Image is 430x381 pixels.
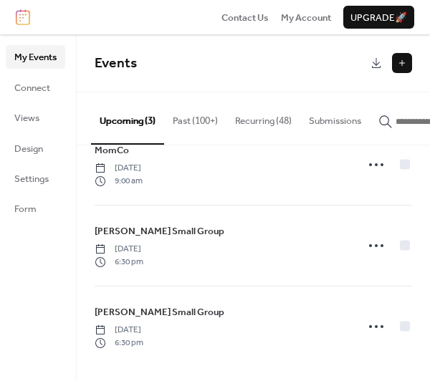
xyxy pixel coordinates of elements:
[95,337,143,349] span: 6:30 pm
[6,45,65,68] a: My Events
[14,81,50,95] span: Connect
[343,6,414,29] button: Upgrade🚀
[300,92,370,143] button: Submissions
[6,197,65,220] a: Form
[164,92,226,143] button: Past (100+)
[226,92,300,143] button: Recurring (48)
[14,202,37,216] span: Form
[95,223,224,239] a: [PERSON_NAME] Small Group
[95,224,224,238] span: [PERSON_NAME] Small Group
[14,172,49,186] span: Settings
[281,11,331,25] span: My Account
[95,162,143,175] span: [DATE]
[6,167,65,190] a: Settings
[95,175,143,188] span: 9:00 am
[95,304,224,320] a: [PERSON_NAME] Small Group
[281,10,331,24] a: My Account
[221,10,269,24] a: Contact Us
[6,76,65,99] a: Connect
[95,243,143,256] span: [DATE]
[14,50,57,64] span: My Events
[95,305,224,319] span: [PERSON_NAME] Small Group
[95,50,137,77] span: Events
[350,11,407,25] span: Upgrade 🚀
[221,11,269,25] span: Contact Us
[91,92,164,144] button: Upcoming (3)
[95,256,143,269] span: 6:30 pm
[6,137,65,160] a: Design
[14,142,43,156] span: Design
[16,9,30,25] img: logo
[6,106,65,129] a: Views
[95,143,129,158] a: MomCo
[95,324,143,337] span: [DATE]
[14,111,39,125] span: Views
